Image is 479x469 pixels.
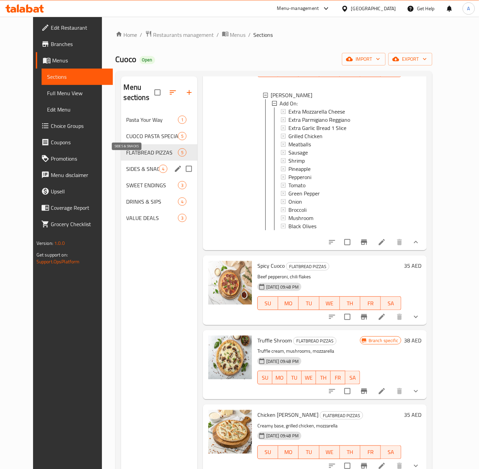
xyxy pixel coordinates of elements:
[126,116,178,124] span: Pasta Your Way
[36,134,113,150] a: Coupons
[287,371,302,384] button: TU
[288,214,313,222] span: Mushroom
[363,447,378,457] span: FR
[139,56,155,64] div: Open
[356,383,372,399] button: Branch-specific-item
[36,150,113,167] a: Promotions
[340,235,355,249] span: Select to update
[467,5,470,12] span: A
[178,215,186,221] span: 3
[42,101,113,118] a: Edit Menu
[281,298,296,308] span: MO
[178,116,186,124] div: items
[257,347,360,355] p: Truffle cream, mushrooms, mozzarella
[293,337,336,345] div: FLATBREAD PIZZAS
[288,107,345,116] span: Extra Mozzarella Cheese
[208,261,252,305] img: Spicy Cuoco
[264,433,301,439] span: [DATE] 09:48 PM
[343,447,358,457] span: TH
[278,296,299,310] button: MO
[178,132,186,140] div: items
[47,89,108,97] span: Full Menu View
[299,445,319,459] button: TU
[36,216,113,232] a: Grocery Checklist
[347,55,380,63] span: import
[342,53,386,65] button: import
[116,31,137,39] a: Home
[404,410,421,420] h6: 35 AED
[324,309,340,325] button: sort-choices
[121,193,197,210] div: DRINKS & SIPS4
[257,422,401,430] p: Creamy base, grilled chicken, mozzarella
[304,373,314,383] span: WE
[294,337,336,345] span: FLATBREAD PIZZAS
[208,410,252,454] img: Chicken Alfredo Melt
[36,52,113,69] a: Menus
[257,371,272,384] button: SU
[126,197,178,206] span: DRINKS & SIPS
[139,57,155,63] span: Open
[140,31,143,39] li: /
[145,30,214,39] a: Restaurants management
[51,122,108,130] span: Choice Groups
[159,165,167,173] div: items
[51,171,108,179] span: Menu disclaimer
[340,445,360,459] button: TH
[47,105,108,114] span: Edit Menu
[391,309,408,325] button: delete
[260,373,270,383] span: SU
[404,336,421,345] h6: 38 AED
[378,387,386,395] a: Edit menu item
[121,210,197,226] div: VALUE DEALS3
[288,173,311,181] span: Pepperoni
[280,99,298,107] span: Add On:
[126,132,178,140] span: CUOCO PASTA SPECIALS (Ready-Made Favorites)
[319,296,340,310] button: WE
[286,263,329,270] span: FLATBREAD PIZZAS
[153,31,214,39] span: Restaurants management
[126,148,178,157] div: FLATBREAD PIZZAS
[408,383,424,399] button: show more
[345,371,360,384] button: SA
[319,373,328,383] span: TH
[257,410,318,420] span: Chicken [PERSON_NAME]
[121,161,197,177] div: SIDES & SNACKS4edit
[47,73,108,81] span: Sections
[288,206,306,214] span: Broccoli
[121,144,197,161] div: FLATBREAD PIZZAS5
[394,55,427,63] span: export
[275,373,284,383] span: MO
[178,117,186,123] span: 1
[249,31,251,39] li: /
[340,296,360,310] button: TH
[116,30,433,39] nav: breadcrumb
[260,447,275,457] span: SU
[320,411,363,420] div: FLATBREAD PIZZAS
[36,250,68,259] span: Get support on:
[42,85,113,101] a: Full Menu View
[343,298,358,308] span: TH
[178,149,186,156] span: 5
[217,31,219,39] li: /
[121,177,197,193] div: SWEET ENDINGS3
[36,36,113,52] a: Branches
[36,167,113,183] a: Menu disclaimer
[208,336,252,379] img: Truffle Shroom
[333,373,343,383] span: FR
[181,84,197,101] button: Add section
[124,82,154,103] h2: Menu sections
[360,296,381,310] button: FR
[302,371,316,384] button: WE
[126,214,178,222] span: VALUE DEALS
[173,164,183,174] button: edit
[356,309,372,325] button: Branch-specific-item
[165,84,181,101] span: Sort sections
[257,273,401,281] p: Beef pepperoni, chili flakes
[178,199,186,205] span: 4
[222,30,246,39] a: Menus
[36,118,113,134] a: Choice Groups
[36,183,113,200] a: Upsell
[178,181,186,189] div: items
